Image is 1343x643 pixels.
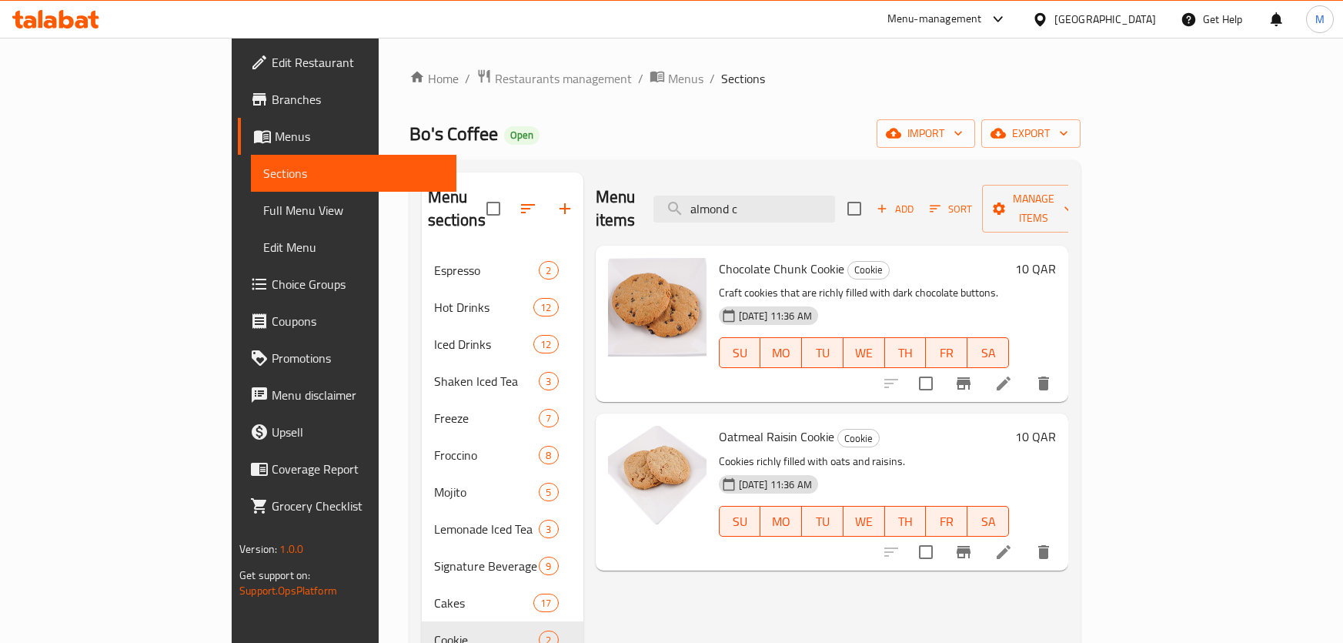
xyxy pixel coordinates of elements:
[974,511,1003,533] span: SA
[945,365,982,402] button: Branch-specific-item
[870,197,920,221] button: Add
[994,124,1068,143] span: export
[889,124,963,143] span: import
[719,506,761,537] button: SU
[238,266,456,303] a: Choice Groups
[994,374,1013,393] a: Edit menu item
[422,252,583,289] div: Espresso2
[847,261,890,280] div: Cookie
[476,69,632,89] a: Restaurants management
[710,69,715,88] li: /
[767,342,796,364] span: MO
[509,190,546,227] span: Sort sections
[434,261,540,280] div: Espresso
[533,594,558,612] div: items
[1025,365,1062,402] button: delete
[1015,258,1056,280] h6: 10 QAR
[926,506,967,537] button: FR
[870,197,920,221] span: Add item
[1315,11,1325,28] span: M
[719,337,761,368] button: SU
[733,309,818,323] span: [DATE] 11:36 AM
[945,534,982,571] button: Branch-specific-item
[422,363,583,400] div: Shaken Iced Tea3
[608,426,707,524] img: Oatmeal Raisin Cookie
[539,372,558,390] div: items
[719,425,834,448] span: Oatmeal Raisin Cookie
[539,261,558,280] div: items
[850,342,879,364] span: WE
[850,511,879,533] span: WE
[760,337,802,368] button: MO
[504,126,540,145] div: Open
[422,548,583,584] div: Signature Beverage9
[885,506,927,537] button: TH
[920,197,982,221] span: Sort items
[251,229,456,266] a: Edit Menu
[848,261,889,279] span: Cookie
[272,90,443,109] span: Branches
[802,506,844,537] button: TU
[263,164,443,183] span: Sections
[238,118,456,155] a: Menus
[495,69,632,88] span: Restaurants management
[967,337,1009,368] button: SA
[422,511,583,548] div: Lemonade Iced Tea3
[1054,11,1156,28] div: [GEOGRAPHIC_DATA]
[967,506,1009,537] button: SA
[263,238,443,256] span: Edit Menu
[434,520,540,538] div: Lemonade Iced Tea
[534,300,557,315] span: 12
[422,584,583,621] div: Cakes17
[539,483,558,501] div: items
[434,372,540,390] span: Shaken Iced Tea
[422,474,583,511] div: Mojito5
[982,185,1085,233] button: Manage items
[1025,534,1062,571] button: delete
[434,483,540,501] span: Mojito
[279,539,303,559] span: 1.0.0
[910,367,942,400] span: Select to update
[422,326,583,363] div: Iced Drinks12
[534,596,557,611] span: 17
[726,511,755,533] span: SU
[272,275,443,293] span: Choice Groups
[434,557,540,575] span: Signature Beverage
[272,312,443,330] span: Coupons
[910,536,942,568] span: Select to update
[251,155,456,192] a: Sections
[596,186,636,232] h2: Menu items
[465,69,470,88] li: /
[994,189,1073,228] span: Manage items
[422,289,583,326] div: Hot Drinks12
[540,448,557,463] span: 8
[434,594,534,612] span: Cakes
[434,446,540,464] span: Froccino
[239,565,310,585] span: Get support on:
[533,298,558,316] div: items
[932,342,961,364] span: FR
[434,298,534,316] span: Hot Drinks
[733,477,818,492] span: [DATE] 11:36 AM
[533,335,558,353] div: items
[608,258,707,357] img: Chocolate Chunk Cookie
[434,335,534,353] div: Iced Drinks
[238,377,456,414] a: Menu disclaimer
[428,186,486,232] h2: Menu sections
[802,337,844,368] button: TU
[760,506,802,537] button: MO
[719,452,1009,471] p: Cookies richly filled with oats and raisins.
[272,423,443,441] span: Upsell
[239,539,277,559] span: Version:
[926,337,967,368] button: FR
[272,386,443,404] span: Menu disclaimer
[767,511,796,533] span: MO
[275,127,443,146] span: Menus
[540,411,557,426] span: 7
[994,543,1013,561] a: Edit menu item
[539,409,558,427] div: items
[238,303,456,340] a: Coupons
